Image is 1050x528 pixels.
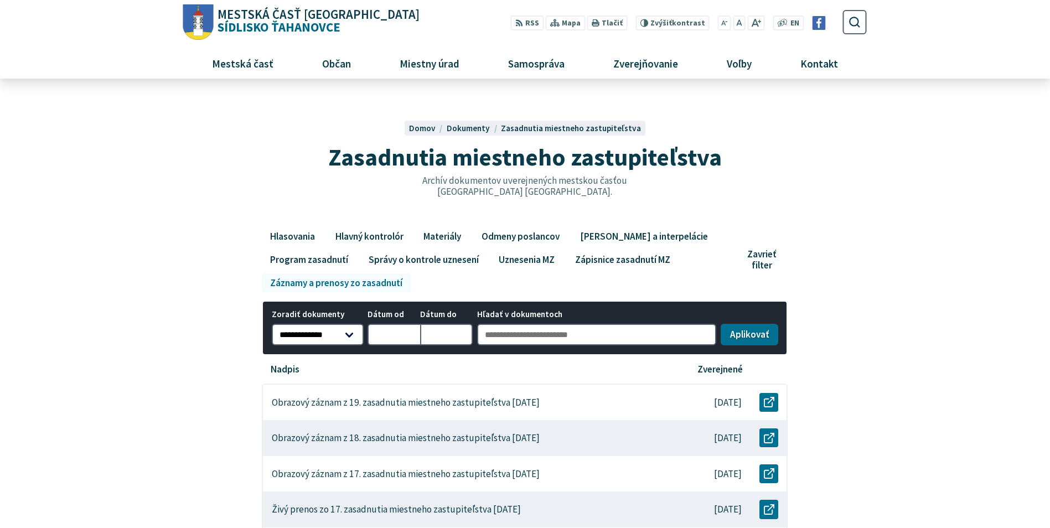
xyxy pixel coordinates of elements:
a: Záznamy a prenosy zo zasadnutí [262,273,410,292]
input: Dátum od [368,324,420,346]
a: Program zasadnutí [262,250,356,269]
span: Mestská časť [GEOGRAPHIC_DATA] [218,8,420,21]
a: Zasadnutia miestneho zastupiteľstva [501,123,641,133]
button: Tlačiť [587,15,627,30]
span: Miestny úrad [395,48,463,78]
button: Nastaviť pôvodnú veľkosť písma [733,15,745,30]
p: Obrazový záznam z 17. zasadnutia miestneho zastupiteľstva [DATE] [272,468,540,480]
p: Nadpis [271,364,299,375]
span: Samospráva [504,48,568,78]
p: Archív dokumentov uverejnených mestskou časťou [GEOGRAPHIC_DATA] [GEOGRAPHIC_DATA]. [399,175,651,198]
span: Zoradiť dokumenty [272,310,364,319]
a: Materiály [416,227,469,246]
span: Zasadnutia miestneho zastupiteľstva [328,142,722,172]
span: EN [790,18,799,29]
a: Voľby [707,48,772,78]
a: EN [788,18,803,29]
button: Zavrieť filter [740,249,788,271]
button: Zväčšiť veľkosť písma [747,15,764,30]
a: Mapa [546,15,585,30]
span: Občan [318,48,355,78]
a: Odmeny poslancov [473,227,567,246]
a: Miestny úrad [379,48,479,78]
p: [DATE] [714,468,742,480]
a: Hlavný kontrolór [327,227,411,246]
span: Hľadať v dokumentoch [477,310,717,319]
a: Občan [302,48,371,78]
span: Zavrieť filter [747,249,776,271]
a: Správy o kontrole uznesení [360,250,487,269]
button: Zmenšiť veľkosť písma [718,15,731,30]
a: Zápisnice zasadnutí MZ [567,250,678,269]
p: [DATE] [714,432,742,444]
a: [PERSON_NAME] a interpelácie [572,227,716,246]
span: RSS [525,18,539,29]
p: Obrazový záznam z 18. zasadnutia miestneho zastupiteľstva [DATE] [272,432,540,444]
a: Zverejňovanie [593,48,699,78]
button: Aplikovať [721,324,778,346]
span: Voľby [723,48,756,78]
p: Zverejnené [697,364,743,375]
a: Hlasovania [262,227,323,246]
p: Obrazový záznam z 19. zasadnutia miestneho zastupiteľstva [DATE] [272,397,540,408]
span: Zverejňovanie [609,48,682,78]
a: Logo Sídlisko Ťahanovce, prejsť na domovskú stránku. [183,4,420,40]
p: Živý prenos zo 17. zasadnutia miestneho zastupiteľstva [DATE] [272,504,521,515]
a: Mestská časť [192,48,293,78]
span: Tlačiť [602,19,623,28]
span: Zvýšiť [650,18,672,28]
img: Prejsť na Facebook stránku [812,16,826,30]
a: Uznesenia MZ [491,250,563,269]
span: Mapa [562,18,581,29]
a: Samospráva [488,48,585,78]
span: Domov [409,123,436,133]
a: Kontakt [780,48,858,78]
p: [DATE] [714,504,742,515]
a: RSS [511,15,544,30]
a: Domov [409,123,447,133]
span: Dátum do [420,310,473,319]
span: Kontakt [796,48,842,78]
span: Dátum od [368,310,420,319]
span: Sídlisko Ťahanovce [214,8,420,34]
input: Hľadať v dokumentoch [477,324,717,346]
button: Zvýšiťkontrast [635,15,709,30]
span: kontrast [650,19,705,28]
img: Prejsť na domovskú stránku [183,4,214,40]
input: Dátum do [420,324,473,346]
span: Dokumenty [447,123,490,133]
a: Dokumenty [447,123,501,133]
select: Zoradiť dokumenty [272,324,364,346]
p: [DATE] [714,397,742,408]
span: Mestská časť [208,48,277,78]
